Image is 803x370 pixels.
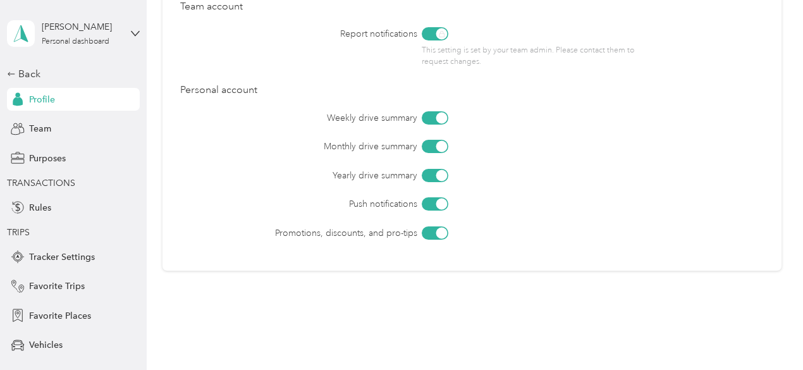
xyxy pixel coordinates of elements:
span: Favorite Trips [29,280,85,293]
span: Purposes [29,152,66,165]
div: Personal dashboard [42,38,109,46]
label: Push notifications [251,197,417,211]
span: Tracker Settings [29,250,95,264]
label: Weekly drive summary [251,111,417,125]
div: Back [7,66,133,82]
span: Profile [29,93,55,106]
span: TRIPS [7,227,30,238]
span: Team [29,122,51,135]
span: Rules [29,201,51,214]
div: [PERSON_NAME] [42,20,121,34]
label: Monthly drive summary [251,140,417,153]
label: Report notifications [251,27,417,40]
label: Promotions, discounts, and pro-tips [251,226,417,240]
div: Personal account [180,83,764,98]
span: TRANSACTIONS [7,178,75,188]
span: Vehicles [29,338,63,352]
iframe: Everlance-gr Chat Button Frame [732,299,803,370]
p: This setting is set by your team admin. Please contact them to request changes. [422,45,635,67]
label: Yearly drive summary [251,169,417,182]
span: Favorite Places [29,309,91,323]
